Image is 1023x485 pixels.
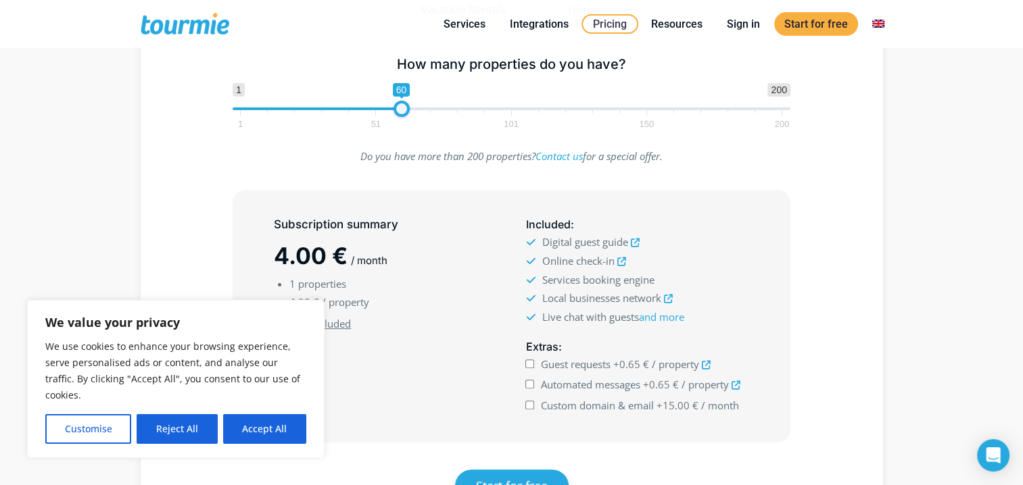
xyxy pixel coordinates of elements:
[502,121,521,127] span: 101
[393,83,410,97] span: 60
[236,121,245,127] span: 1
[717,16,770,32] a: Sign in
[542,254,614,267] span: Online check-in
[652,357,699,371] span: / property
[977,439,1009,471] div: Open Intercom Messenger
[613,357,649,371] span: +0.65 €
[657,399,698,412] span: +15.00 €
[433,16,496,32] a: Services
[542,310,684,324] span: Live chat with guests
[45,314,306,330] p: We value your privacy
[581,14,638,34] a: Pricing
[274,242,348,270] span: 4.00 €
[289,277,295,290] span: 1
[542,291,661,305] span: Local businesses network
[351,254,387,267] span: / month
[525,340,558,353] span: Extras
[525,216,748,233] h5: :
[45,414,131,444] button: Customise
[541,399,654,412] span: Custom domain & email
[233,56,790,73] h5: How many properties do you have?
[862,16,895,32] a: Switch to
[701,399,739,412] span: / month
[773,121,792,127] span: 200
[137,414,217,444] button: Reject All
[638,310,684,324] a: and more
[536,149,583,163] a: Contact us
[641,16,713,32] a: Resources
[298,277,346,290] span: properties
[233,147,790,165] p: Do you have more than 200 properties? for a special offer.
[289,295,319,309] span: 4.00 €
[500,16,579,32] a: Integrations
[322,295,369,309] span: / property
[682,378,729,391] span: / property
[637,121,656,127] span: 150
[541,357,611,371] span: Guest requests
[274,216,497,233] h5: Subscription summary
[233,83,245,97] span: 1
[541,378,640,391] span: Automated messages
[223,414,306,444] button: Accept All
[45,338,306,403] p: We use cookies to enhance your browsing experience, serve personalised ads or content, and analys...
[369,121,383,127] span: 51
[542,273,654,286] span: Services booking engine
[767,83,790,97] span: 200
[774,12,858,36] a: Start for free
[525,338,748,355] h5: :
[643,378,679,391] span: +0.65 €
[525,218,570,231] span: Included
[542,235,627,249] span: Digital guest guide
